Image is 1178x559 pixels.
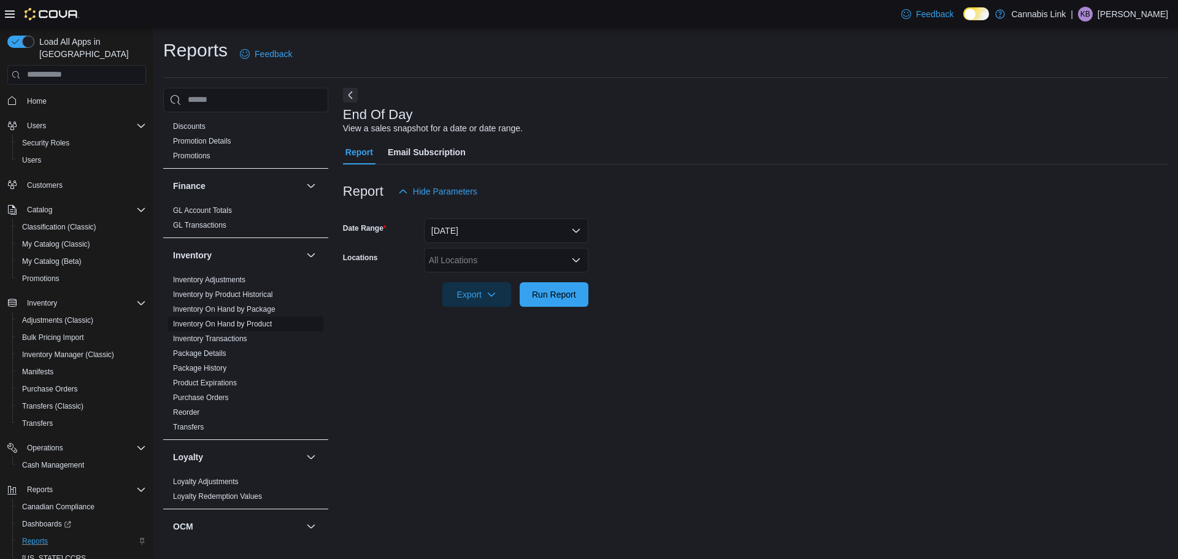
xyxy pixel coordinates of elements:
span: Discounts [173,121,206,131]
span: Reports [22,536,48,546]
a: Dashboards [17,517,76,531]
a: Home [22,94,52,109]
span: Run Report [532,288,576,301]
span: Feedback [916,8,953,20]
a: Transfers [173,423,204,431]
span: Loyalty Redemption Values [173,492,262,501]
h3: Report [343,184,383,199]
a: Inventory On Hand by Product [173,320,272,328]
button: Transfers (Classic) [12,398,151,415]
button: Inventory [2,295,151,312]
span: Users [22,118,146,133]
button: Adjustments (Classic) [12,312,151,329]
span: Dashboards [22,519,71,529]
button: Next [343,88,358,102]
button: Reports [2,481,151,498]
span: Load All Apps in [GEOGRAPHIC_DATA] [34,36,146,60]
span: Promotions [173,151,210,161]
button: Export [442,282,511,307]
span: Transfers [173,422,204,432]
a: Loyalty Adjustments [173,477,239,486]
a: Promotions [173,152,210,160]
span: Home [27,96,47,106]
div: Kevin Bulario [1078,7,1093,21]
button: Manifests [12,363,151,380]
span: Inventory [22,296,146,310]
button: Run Report [520,282,588,307]
button: [DATE] [424,218,588,243]
span: Package History [173,363,226,373]
p: [PERSON_NAME] [1098,7,1168,21]
button: Loyalty [304,450,318,465]
a: Promotions [17,271,64,286]
span: Manifests [17,364,146,379]
span: My Catalog (Classic) [22,239,90,249]
button: Inventory [173,249,301,261]
span: Promotions [17,271,146,286]
a: Reports [17,534,53,549]
span: Package Details [173,349,226,358]
span: Inventory Manager (Classic) [17,347,146,362]
span: Reports [17,534,146,549]
img: Cova [25,8,79,20]
h3: Finance [173,180,206,192]
a: Package History [173,364,226,372]
input: Dark Mode [963,7,989,20]
a: Bulk Pricing Import [17,330,89,345]
button: Operations [22,441,68,455]
button: Finance [173,180,301,192]
button: OCM [173,520,301,533]
button: My Catalog (Classic) [12,236,151,253]
button: Users [22,118,51,133]
span: Inventory Adjustments [173,275,245,285]
button: Purchase Orders [12,380,151,398]
span: Inventory On Hand by Product [173,319,272,329]
a: Reorder [173,408,199,417]
button: Users [2,117,151,134]
a: Classification (Classic) [17,220,101,234]
span: Manifests [22,367,53,377]
h3: Loyalty [173,451,203,463]
span: Users [27,121,46,131]
button: Open list of options [571,255,581,265]
span: Purchase Orders [173,393,229,403]
div: Discounts & Promotions [163,119,328,168]
a: Adjustments (Classic) [17,313,98,328]
button: Customers [2,176,151,194]
h3: OCM [173,520,193,533]
a: Dashboards [12,515,151,533]
a: Inventory On Hand by Package [173,305,275,314]
a: Transfers [17,416,58,431]
span: Users [17,153,146,168]
span: Export [450,282,504,307]
span: Inventory [27,298,57,308]
span: Dark Mode [963,20,964,21]
span: Inventory Manager (Classic) [22,350,114,360]
button: Cash Management [12,457,151,474]
span: Security Roles [17,136,146,150]
a: Security Roles [17,136,74,150]
span: Purchase Orders [17,382,146,396]
button: Security Roles [12,134,151,152]
button: My Catalog (Beta) [12,253,151,270]
a: Users [17,153,46,168]
span: Operations [27,443,63,453]
button: Promotions [12,270,151,287]
a: Discounts [173,122,206,131]
button: Classification (Classic) [12,218,151,236]
span: Users [22,155,41,165]
a: Cash Management [17,458,89,472]
a: My Catalog (Classic) [17,237,95,252]
a: Inventory Transactions [173,334,247,343]
span: Classification (Classic) [17,220,146,234]
span: KB [1080,7,1090,21]
span: Dashboards [17,517,146,531]
button: Inventory [304,248,318,263]
a: Package Details [173,349,226,358]
button: Catalog [2,201,151,218]
button: Finance [304,179,318,193]
span: Purchase Orders [22,384,78,394]
button: Bulk Pricing Import [12,329,151,346]
button: Reports [12,533,151,550]
a: Inventory Adjustments [173,276,245,284]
